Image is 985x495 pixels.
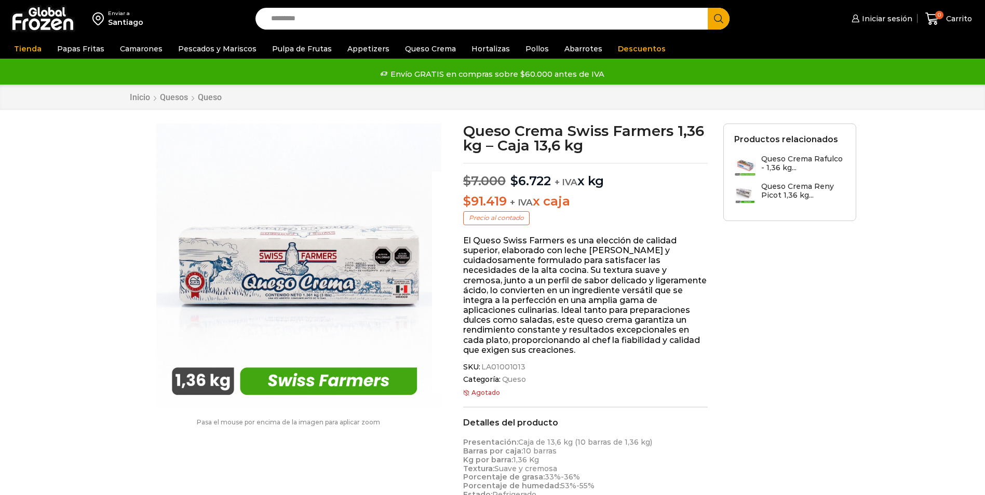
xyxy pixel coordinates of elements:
bdi: 6.722 [510,173,551,188]
bdi: 91.419 [463,194,506,209]
strong: Porcentaje de grasa: [463,472,545,482]
div: Enviar a [108,10,143,17]
span: Categoría: [463,375,708,384]
p: El Queso Swiss Farmers es una elección de calidad superior, elaborado con leche [PERSON_NAME] y c... [463,236,708,355]
a: Queso Crema [400,39,461,59]
span: + IVA [555,177,577,187]
strong: Textura: [463,464,494,473]
p: Pasa el mouse por encima de la imagen para aplicar zoom [129,419,448,426]
div: Santiago [108,17,143,27]
span: SKU: [463,363,708,372]
p: Agotado [463,389,708,396]
h2: Detalles del producto [463,418,708,428]
span: 0 [935,11,943,19]
a: Appetizers [342,39,395,59]
p: Precio al contado [463,211,530,225]
img: address-field-icon.svg [92,10,108,27]
h3: Queso Crema Rafulco - 1,36 kg... [761,155,845,172]
a: Papas Fritas [52,39,110,59]
strong: Porcentaje de humedad: [463,481,561,490]
strong: Presentación: [463,437,518,447]
a: Queso [197,92,222,102]
a: Tienda [9,39,47,59]
a: Abarrotes [559,39,608,59]
a: Queso Crema Rafulco - 1,36 kg... [734,155,845,177]
a: Descuentos [613,39,671,59]
a: Hortalizas [466,39,515,59]
strong: Kg por barra: [463,455,513,464]
span: Carrito [943,13,972,24]
span: + IVA [510,197,533,208]
span: Iniciar sesión [859,13,912,24]
a: Iniciar sesión [849,8,912,29]
strong: Barras por caja: [463,446,523,456]
button: Search button [708,8,730,30]
h3: Queso Crema Reny Picot 1,36 kg... [761,182,845,200]
h1: Queso Crema Swiss Farmers 1,36 kg – Caja 13,6 kg [463,123,708,153]
a: Camarones [115,39,168,59]
span: LA01001013 [480,363,525,372]
a: Quesos [159,92,188,102]
a: Inicio [129,92,151,102]
span: $ [463,173,471,188]
a: Pulpa de Frutas [267,39,337,59]
p: x kg [463,163,708,189]
nav: Breadcrumb [129,92,222,102]
a: Queso [501,375,526,384]
a: Pollos [520,39,554,59]
span: $ [510,173,518,188]
a: 0 Carrito [923,7,975,31]
a: Pescados y Mariscos [173,39,262,59]
bdi: 7.000 [463,173,506,188]
span: $ [463,194,471,209]
p: x caja [463,194,708,209]
a: Queso Crema Reny Picot 1,36 kg... [734,182,845,204]
h2: Productos relacionados [734,134,838,144]
img: swiss-farmers [156,123,441,408]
